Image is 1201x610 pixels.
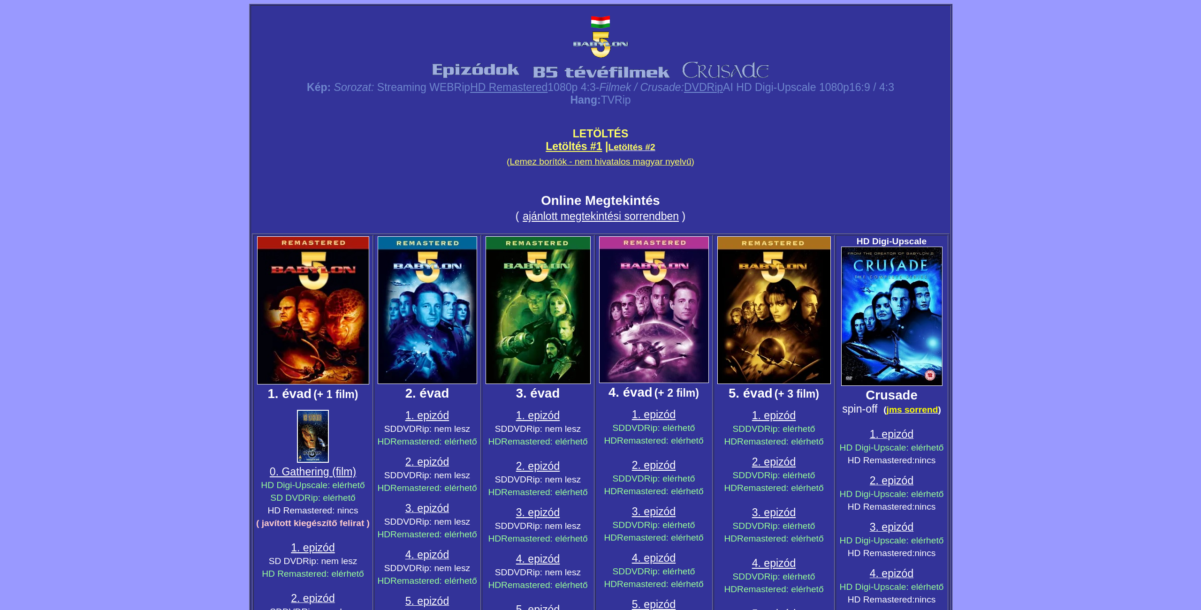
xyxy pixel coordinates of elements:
[613,474,625,483] span: SD
[857,236,927,246] span: HD Digi-Upscale
[384,424,397,434] span: SD
[613,520,625,530] span: SD
[396,563,470,573] span: DVDRip: nem lesz
[870,430,913,440] a: 1. epizód
[906,535,908,545] span: :
[848,548,915,558] span: HD Remastered:
[915,502,936,512] span: nincs
[604,436,617,445] span: HD
[495,474,508,484] span: SD
[915,548,936,558] span: nincs
[332,480,365,490] span: elérhető
[724,534,737,543] span: HD
[632,408,676,421] a: 1. epizód
[599,81,684,93] span: Filmek / Crusade:
[390,529,477,539] span: Remastered: elérhető
[604,579,617,589] span: HD
[625,423,695,433] span: DVDRip: elérhető
[390,483,477,493] span: Remastered: elérhető
[262,569,364,579] span: HD Remastered: elérhető
[573,128,629,140] span: LETÖLTÉS
[752,456,796,468] span: 2. epizód
[405,409,449,422] span: 1. epizód
[267,386,312,401] span: 1. évad
[507,567,581,577] span: DVDRip: nem lesz
[501,487,588,497] span: Remastered: elérhető
[632,505,676,518] a: 3. epizód
[596,81,684,93] big: -
[729,386,773,400] span: 5. évad
[377,483,390,493] span: HD
[488,534,501,543] span: HD
[887,405,938,414] span: jms sorrend
[516,506,560,519] a: 3. epizód
[625,520,695,530] span: DVDRip: elérhető
[495,567,508,577] span: SD
[848,455,915,465] span: HD Remastered:
[384,517,397,527] span: SD
[724,584,737,594] span: HD
[733,470,745,480] span: SD
[501,437,588,446] span: Remastered: elérhető
[405,456,449,468] span: 2. epizód
[654,387,699,399] span: (+ 2 film)
[632,459,676,471] a: 2. epizód
[745,521,815,531] span: DVDRip: elérhető
[256,518,370,528] span: ( javított kiegészítő felirat )
[390,437,477,446] span: Remastered: elérhető
[396,424,470,434] span: DVDRip: nem lesz
[570,94,631,106] span: TVRip
[307,81,331,93] span: Kép:
[608,385,653,399] span: 4. évad
[327,480,330,490] span: :
[613,566,625,576] span: SD
[866,388,918,402] big: Crusade
[488,487,501,497] span: HD
[906,443,908,452] span: :
[405,549,449,561] span: 4. epizód
[405,595,449,607] span: 5. epizód
[396,470,470,480] span: DVDRip: nem lesz
[737,437,824,446] span: Remastered: elérhető
[377,576,390,586] span: HD
[501,580,588,590] span: Remastered: elérhető
[334,81,374,93] span: Sorozat:
[384,563,397,573] span: SD
[724,483,737,493] span: HD
[737,584,824,594] span: Remastered: elérhető
[405,502,449,514] span: 3. epizód
[870,521,913,533] span: 3. epizód
[915,455,936,465] span: nincs
[270,466,356,478] a: 0. Gathering (film)
[405,459,449,467] a: 2. epizód
[840,489,906,499] span: HD Digi-Upscale
[313,388,358,400] span: (+ 1 film)
[261,480,327,490] span: HD Digi-Upscale
[733,424,745,434] span: SD
[849,81,894,93] big: 16:9 / 4:3
[470,81,547,93] a: HD Remastered
[733,572,745,581] span: SD
[840,535,906,545] span: HD Digi-Upscale
[604,533,617,542] span: HD
[745,470,815,480] span: DVDRip: elérhető
[608,142,655,152] a: Letöltés #2
[632,552,676,564] a: 4. epizód
[396,517,470,527] span: DVDRip: nem lesz
[906,582,908,592] span: :
[390,576,477,586] span: Remastered: elérhető
[488,437,501,446] span: HD
[745,424,815,434] span: DVDRip: elérhető
[516,460,560,472] span: 2. epizód
[911,443,943,452] span: elérhető
[291,592,334,604] span: 2. epizód
[915,595,936,604] span: nincs
[870,474,913,487] span: 2. epizód
[516,553,560,565] span: 4. epizód
[752,506,796,519] a: 3. epizód
[613,423,625,433] span: SD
